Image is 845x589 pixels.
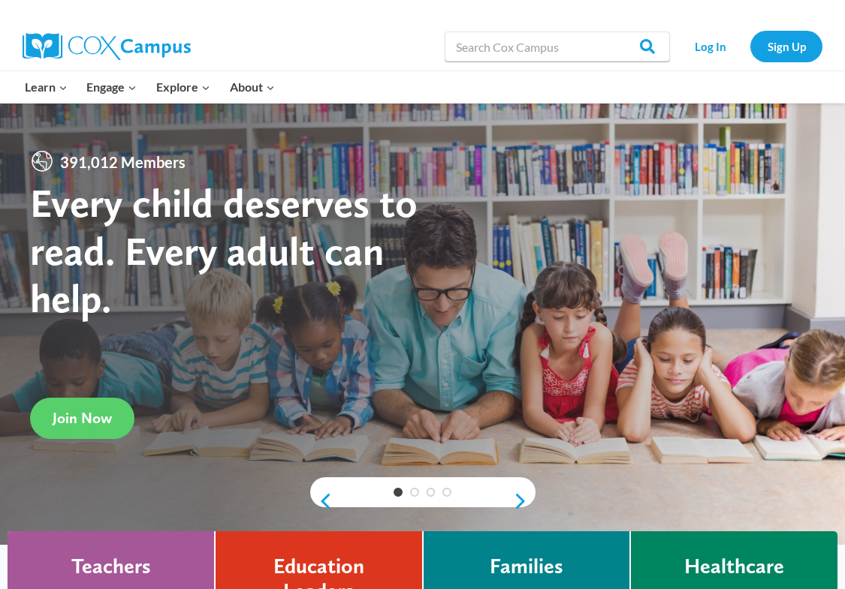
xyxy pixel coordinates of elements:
h4: Families [490,554,563,579]
h4: Healthcare [684,554,784,579]
span: 391,012 Members [54,149,192,173]
div: content slider buttons [310,486,536,516]
a: Log In [678,31,743,62]
a: previous [310,492,333,510]
a: 4 [442,488,451,497]
nav: Primary Navigation [15,71,284,103]
nav: Secondary Navigation [678,31,822,62]
a: Join Now [30,398,134,439]
a: 2 [410,488,419,497]
input: Search Cox Campus [445,32,670,62]
span: Engage [86,77,137,97]
strong: Every child deserves to read. Every adult can help. [30,179,418,322]
a: 1 [394,488,403,497]
span: Join Now [53,409,112,427]
h4: Teachers [71,554,151,579]
a: next [513,492,536,510]
span: Explore [156,77,210,97]
a: 3 [427,488,436,497]
a: Sign Up [750,31,822,62]
img: Cox Campus [23,33,191,60]
span: Learn [25,77,68,97]
span: About [230,77,275,97]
